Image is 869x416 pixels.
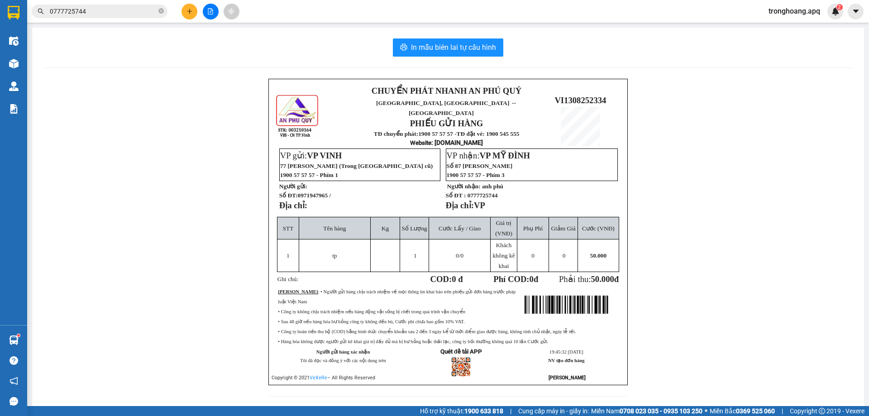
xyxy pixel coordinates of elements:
span: Tên hàng [323,225,346,232]
strong: 1900 633 818 [464,407,503,415]
span: đ [614,274,619,284]
span: 0 đ [452,274,463,284]
strong: TĐ đặt vé: 1900 545 555 [457,130,520,137]
span: Giảm Giá [551,225,575,232]
span: plus [186,8,193,14]
span: VI1308252334 [554,96,606,105]
span: STT [283,225,294,232]
span: 50.000 [591,274,614,284]
span: Website [410,139,431,146]
span: copyright [819,408,825,414]
button: printerIn mẫu biên lai tự cấu hình [393,38,503,57]
span: VP nhận: [447,151,530,160]
span: Ghi chú: [277,276,298,282]
span: | [510,406,511,416]
span: Copyright © 2021 – All Rights Reserved [272,375,375,381]
span: • Hàng hóa không được người gửi kê khai giá trị đầy đủ mà bị hư hỏng hoặc thất lạc, công ty bồi t... [278,339,549,344]
strong: 0369 525 060 [736,407,775,415]
span: close-circle [158,7,164,16]
span: Miền Bắc [710,406,775,416]
span: Cước Lấy / Giao [439,225,481,232]
span: | [782,406,783,416]
span: 19:45:32 [DATE] [549,349,583,354]
span: 1900 57 57 57 - Phím 3 [447,172,505,178]
span: [GEOGRAPHIC_DATA], [GEOGRAPHIC_DATA] ↔ [GEOGRAPHIC_DATA] [376,100,517,116]
span: close-circle [158,8,164,14]
strong: Địa chỉ: [279,201,307,210]
span: 0 [530,274,534,284]
strong: : [DOMAIN_NAME] [410,139,483,146]
img: solution-icon [9,104,19,114]
strong: [PERSON_NAME] [549,375,586,381]
span: Kg [382,225,389,232]
span: tp [332,252,337,259]
strong: 0708 023 035 - 0935 103 250 [620,407,702,415]
strong: PHIẾU GỬI HÀNG [410,119,483,128]
span: Số 87 [PERSON_NAME] [447,163,513,169]
strong: [PERSON_NAME] [278,289,318,294]
button: plus [181,4,197,19]
img: logo [5,49,14,94]
img: icon-new-feature [831,7,840,15]
span: search [38,8,44,14]
span: Số Lượng [402,225,427,232]
strong: CHUYỂN PHÁT NHANH AN PHÚ QUÝ [16,7,81,37]
a: VeXeRe [310,375,327,381]
span: Phụ Phí [523,225,543,232]
span: tronghoang.apq [761,5,827,17]
span: • Công ty không chịu trách nhiệm nếu hàng động vật sống bị chết trong quá trình vận chuyển [278,309,465,314]
span: anh phú [482,183,503,190]
span: [GEOGRAPHIC_DATA], [GEOGRAPHIC_DATA] ↔ [GEOGRAPHIC_DATA] [15,38,82,69]
span: VP MỸ ĐÌNH [480,151,530,160]
span: • Công ty hoàn tiền thu hộ (COD) bằng hình thức chuyển khoản sau 2 đến 3 ngày kể từ thời điểm gia... [278,329,576,334]
strong: CHUYỂN PHÁT NHANH AN PHÚ QUÝ [372,86,521,96]
span: VP gửi: [280,151,342,160]
span: Khách không kê khai [492,242,515,269]
strong: Phí COD: đ [493,274,538,284]
span: aim [228,8,234,14]
span: ⚪️ [705,409,707,413]
strong: Người gửi hàng xác nhận [316,349,370,354]
img: logo [275,94,320,139]
span: 0777725744 [468,192,498,199]
span: 0 [563,252,566,259]
strong: Số ĐT : [446,192,466,199]
sup: 1 [17,334,20,337]
span: In mẫu biên lai tự cấu hình [411,42,496,53]
input: Tìm tên, số ĐT hoặc mã đơn [50,6,157,16]
span: • Sau 48 giờ nếu hàng hóa hư hỏng công ty không đền bù, Cước phí chưa bao gồm 10% VAT. [278,319,464,324]
span: 50.000 [590,252,607,259]
span: 0 [531,252,535,259]
span: message [10,397,18,406]
span: Hỗ trợ kỹ thuật: [420,406,503,416]
strong: Số ĐT: [279,192,331,199]
strong: Quét để tải APP [440,348,482,355]
strong: Địa chỉ: [446,201,474,210]
span: Tôi đã đọc và đồng ý với các nội dung trên [300,358,386,363]
button: file-add [203,4,219,19]
img: warehouse-icon [9,81,19,91]
span: 1 [286,252,290,259]
span: 0971947965 / [297,192,331,199]
img: logo-vxr [8,6,19,19]
span: /0 [456,252,463,259]
strong: NV tạo đơn hàng [548,358,584,363]
span: Cước (VNĐ) [582,225,615,232]
span: VP [474,201,485,210]
span: 1 [414,252,417,259]
span: 77 [PERSON_NAME] (Trong [GEOGRAPHIC_DATA] cũ) [280,163,433,169]
img: warehouse-icon [9,59,19,68]
span: : • Người gửi hàng chịu trách nhiệm về mọi thông tin khai báo trên phiếu gửi đơn hàng trước pháp ... [278,289,516,304]
strong: TĐ chuyển phát: [374,130,418,137]
span: file-add [207,8,214,14]
span: 0 [456,252,459,259]
span: Phải thu: [559,274,619,284]
strong: COD: [430,274,463,284]
span: 1900 57 57 57 - Phím 1 [280,172,338,178]
span: Giá trị (VNĐ) [495,220,512,237]
strong: 1900 57 57 57 - [418,130,456,137]
strong: Người nhận: [447,183,481,190]
span: printer [400,43,407,52]
span: 2 [838,4,841,10]
button: caret-down [848,4,864,19]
